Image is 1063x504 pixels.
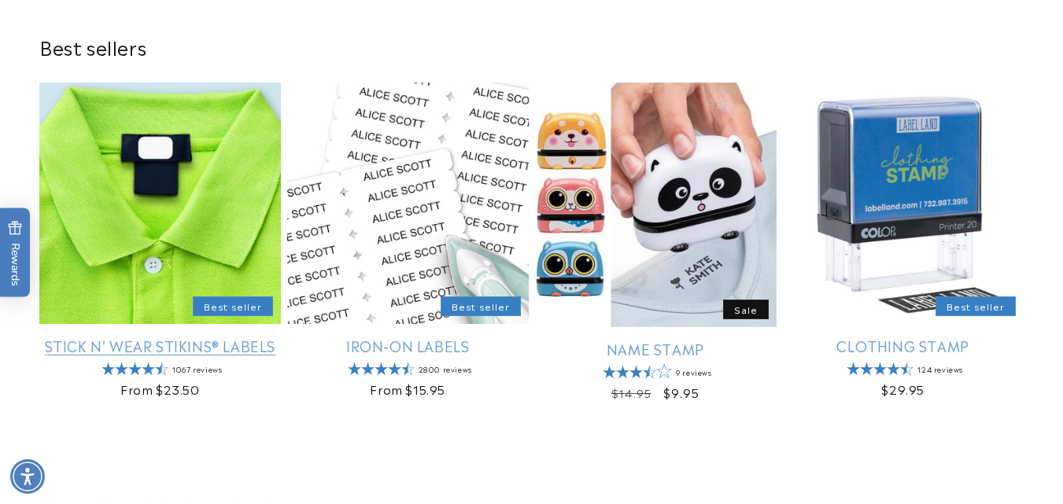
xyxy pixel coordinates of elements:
[39,35,1024,59] h2: Best sellers
[10,459,45,494] div: Accessibility Menu
[39,83,1024,415] ul: Slider
[535,340,777,358] a: Name Stamp
[782,337,1024,355] a: Clothing Stamp
[8,220,23,285] span: Rewards
[39,337,281,355] a: Stick N' Wear Stikins® Labels
[287,337,529,355] a: Iron-On Labels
